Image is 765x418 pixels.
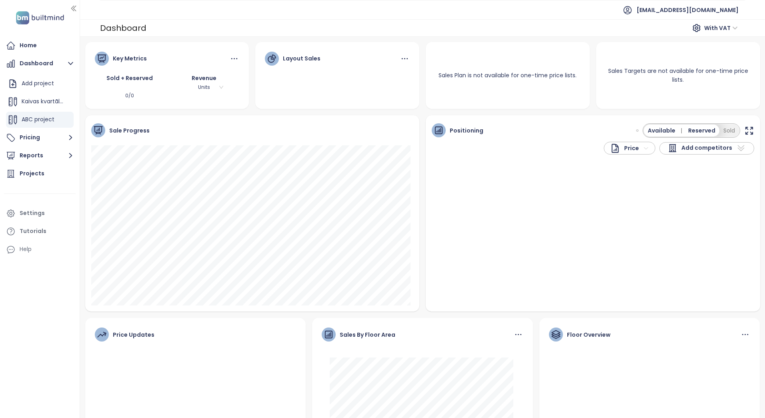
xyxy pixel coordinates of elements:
a: Tutorials [4,223,76,239]
div: Sales Plan is not available for one-time price lists. [429,61,586,89]
div: Layout Sales [283,54,320,63]
div: ABC project [6,112,74,128]
span: ABC project [22,115,54,123]
div: Price [610,143,639,153]
div: Key Metrics [113,54,147,63]
button: Sold [719,125,739,137]
div: Sales By Floor Area [340,330,395,339]
button: Reports [4,148,76,164]
div: Add project [22,78,54,88]
span: Available [648,126,685,135]
a: Home [4,38,76,54]
span: Kaivas kvartāls 2 [22,97,67,105]
div: Dashboard [100,21,146,35]
div: Kaivas kvartāls 2 [6,94,74,110]
div: 0/0 [95,92,165,100]
span: Reserved [688,126,715,135]
span: Sold + Reserved [106,74,153,82]
div: Settings [20,208,45,218]
div: Sales Targets are not available for one-time price lists. [596,57,760,94]
div: Help [20,244,32,254]
span: [EMAIL_ADDRESS][DOMAIN_NAME] [637,0,739,20]
span: Units [183,83,225,92]
div: Price Updates [113,330,154,339]
a: Settings [4,205,76,221]
button: Dashboard [4,56,76,72]
span: Add competitors [681,143,732,153]
span: With VAT [704,22,738,34]
div: Home [20,40,37,50]
div: Projects [20,169,44,179]
div: Floor Overview [567,330,611,339]
div: Revenue [169,74,239,82]
a: Projects [4,166,76,182]
div: Add project [6,76,74,92]
span: Sale Progress [109,126,150,135]
div: Tutorials [20,226,46,236]
span: Positioning [450,126,483,135]
span: | [681,127,682,135]
button: Pricing [4,130,76,146]
img: logo [14,10,66,26]
div: Help [4,241,76,257]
